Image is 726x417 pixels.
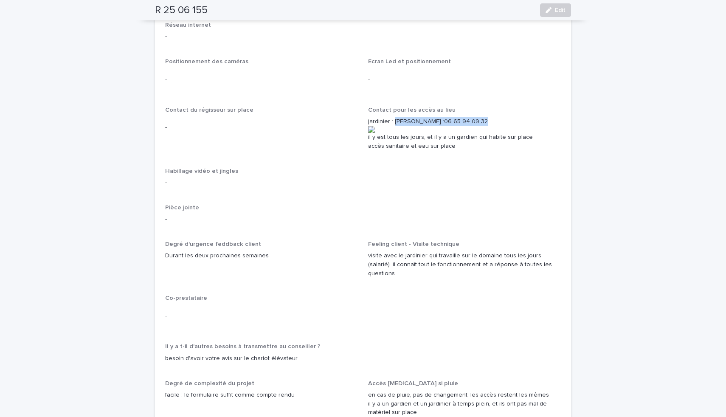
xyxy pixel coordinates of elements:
span: Positionnement des caméras [165,59,248,65]
p: - [165,123,358,132]
span: Habillage vidéo et jingles [165,168,238,174]
span: Degré de complexité du projet [165,380,254,386]
span: Co-prestataire [165,295,207,301]
onoff-telecom-ce-phone-number-wrapper: 06 65 94 09 32 [444,118,488,124]
span: Accès [MEDICAL_DATA] si pluie [368,380,458,386]
p: besoin d'avoir votre avis sur le chariot élévateur [165,354,561,363]
span: Edit [555,7,566,13]
img: actions-icon.png [368,126,561,133]
p: - [368,75,561,84]
span: Il y a t-il d'autres besoins à transmettre au conseiller ? [165,344,321,349]
p: - [165,178,561,187]
p: - [165,312,358,321]
span: Degré d'urgence feddback client [165,241,261,247]
span: Réseau internet [165,22,211,28]
span: Ecran Led et positionnement [368,59,451,65]
p: - [165,75,358,84]
p: visite avec le jardinier qui travaille sur le domaine tous les jours (salarié). il connaît tout l... [368,251,561,278]
h2: R 25 06 155 [155,4,208,17]
button: Edit [540,3,571,17]
span: Feeling client - Visite technique [368,241,459,247]
span: Pièce jointe [165,205,199,211]
p: Durant les deux prochaines semaines [165,251,358,260]
span: Contact du régisseur sur place [165,107,253,113]
p: - [165,215,561,224]
p: facile : le formulaire suffit comme compte rendu [165,391,358,400]
p: - [165,32,561,41]
p: jardinier : [PERSON_NAME] : il y est tous les jours, et il y a un gardien qui habite sur place ac... [368,117,561,150]
span: Contact pour les accès au lieu [368,107,456,113]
